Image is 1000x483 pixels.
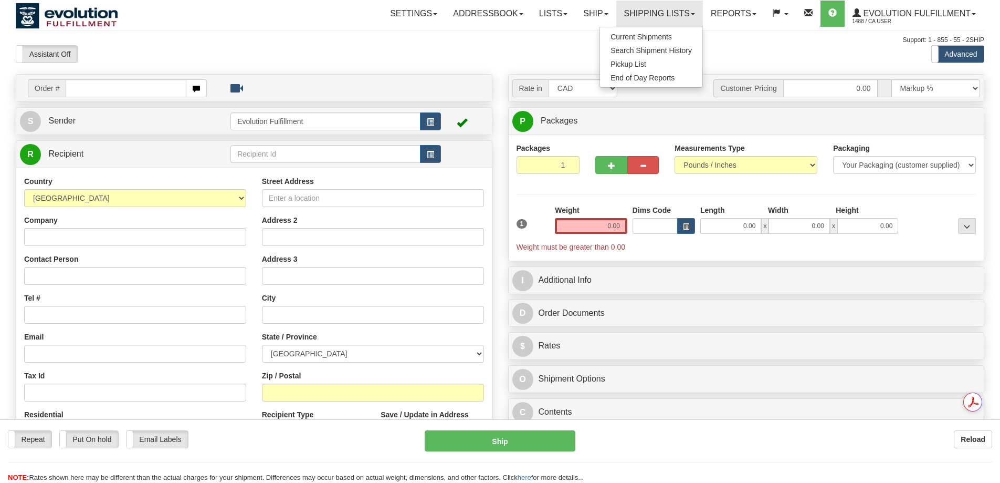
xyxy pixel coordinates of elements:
span: S [20,111,41,132]
a: Shipping lists [616,1,703,27]
a: $Rates [512,335,981,357]
span: Rate in [512,79,549,97]
a: IAdditional Info [512,270,981,291]
span: NOTE: [8,474,29,481]
label: Tax Id [24,371,45,381]
span: Evolution Fulfillment [861,9,971,18]
span: Sender [48,116,76,125]
label: Height [836,205,859,215]
label: Put On hold [60,431,118,448]
span: I [512,270,533,291]
label: Assistant Off [16,46,77,63]
span: Weight must be greater than 0.00 [517,243,626,251]
button: Reload [954,430,992,448]
label: Repeat [8,431,51,448]
a: P Packages [512,110,981,132]
label: Packages [517,143,551,153]
label: Weight [555,205,579,215]
a: DOrder Documents [512,303,981,324]
span: Packages [541,116,577,125]
label: Recipient Type [262,409,314,420]
button: Ship [425,430,575,451]
span: C [512,402,533,423]
a: Settings [382,1,445,27]
a: Reports [703,1,764,27]
label: Length [700,205,725,215]
input: Sender Id [230,112,420,130]
span: P [512,111,533,132]
label: Country [24,176,52,187]
label: Dims Code [633,205,671,215]
span: Recipient [48,149,83,158]
span: R [20,144,41,165]
span: $ [512,336,533,357]
span: O [512,369,533,390]
a: Pickup List [600,57,702,71]
a: S Sender [20,110,230,132]
span: Search Shipment History [610,46,692,55]
label: Measurements Type [675,143,745,153]
span: Customer Pricing [713,79,783,97]
span: Order # [28,79,66,97]
label: Advanced [932,46,984,63]
label: Email Labels [127,431,188,448]
a: Lists [531,1,575,27]
b: Reload [961,435,985,444]
a: R Recipient [20,143,207,165]
label: Tel # [24,293,40,303]
a: Search Shipment History [600,44,702,57]
label: Width [768,205,788,215]
input: Enter a location [262,189,484,207]
img: logo1488.jpg [16,3,118,29]
span: x [830,218,837,234]
input: Recipient Id [230,145,420,163]
label: Zip / Postal [262,371,301,381]
iframe: chat widget [976,188,999,295]
span: Pickup List [610,60,646,68]
label: Email [24,332,44,342]
a: CContents [512,402,981,423]
label: Residential [24,409,64,420]
a: Addressbook [445,1,531,27]
label: Save / Update in Address Book [381,409,483,430]
div: Support: 1 - 855 - 55 - 2SHIP [16,36,984,45]
label: Company [24,215,58,225]
label: Street Address [262,176,314,187]
span: End of Day Reports [610,74,675,82]
span: 1488 / CA User [852,16,931,27]
label: Address 2 [262,215,298,225]
label: Contact Person [24,254,78,264]
a: OShipment Options [512,368,981,390]
a: Evolution Fulfillment 1488 / CA User [845,1,984,27]
label: Packaging [833,143,870,153]
label: Address 3 [262,254,298,264]
span: D [512,303,533,324]
a: here [518,474,531,481]
span: 1 [517,219,528,229]
span: Current Shipments [610,33,672,41]
span: x [761,218,769,234]
label: City [262,293,276,303]
a: End of Day Reports [600,71,702,85]
div: ... [958,218,976,234]
a: Ship [575,1,616,27]
a: Current Shipments [600,30,702,44]
label: State / Province [262,332,317,342]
